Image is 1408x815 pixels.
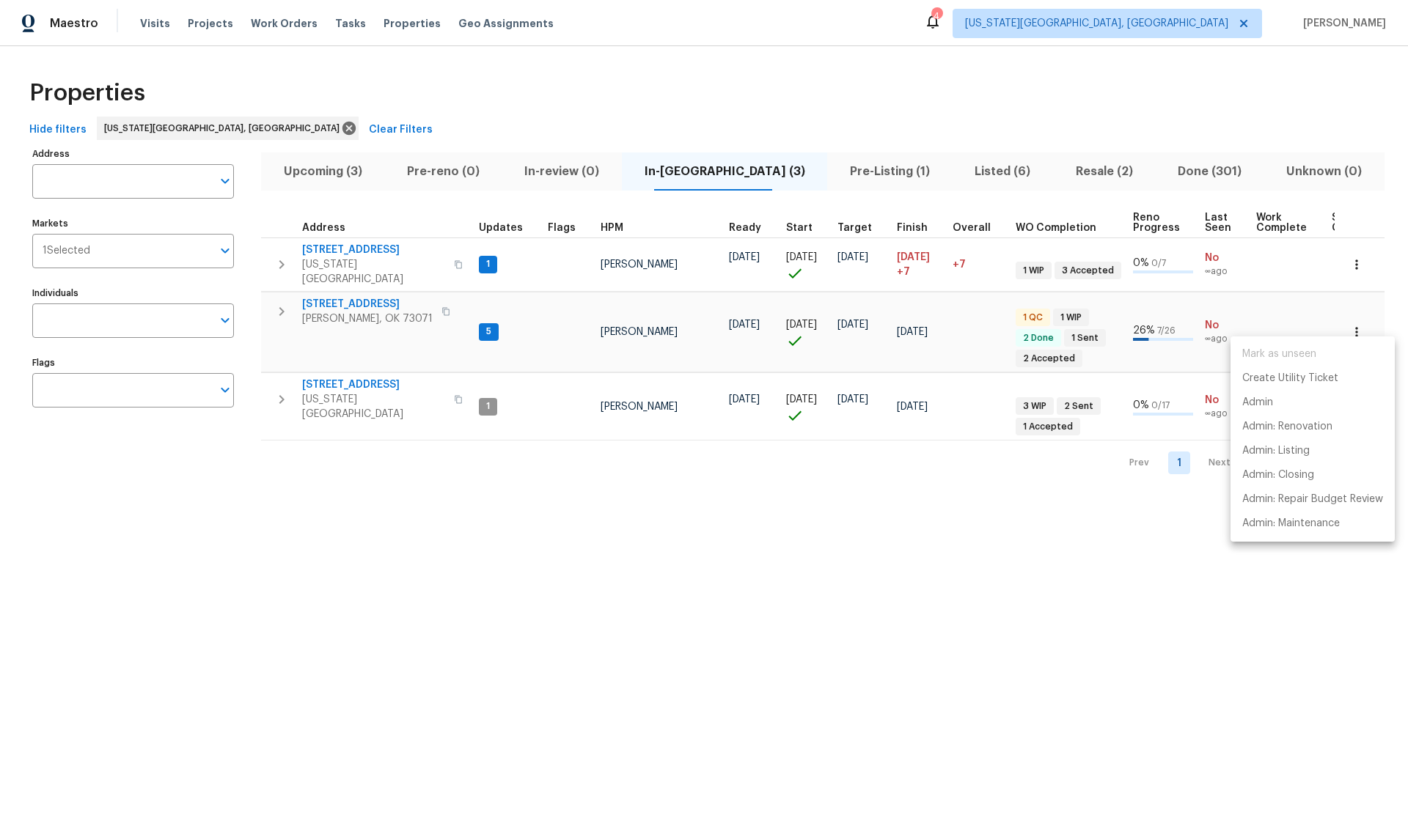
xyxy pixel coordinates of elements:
p: Admin: Renovation [1242,419,1332,435]
p: Admin: Closing [1242,468,1314,483]
p: Admin: Repair Budget Review [1242,492,1383,507]
p: Admin: Maintenance [1242,516,1340,531]
p: Admin [1242,395,1273,410]
p: Create Utility Ticket [1242,371,1338,386]
p: Admin: Listing [1242,443,1310,459]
